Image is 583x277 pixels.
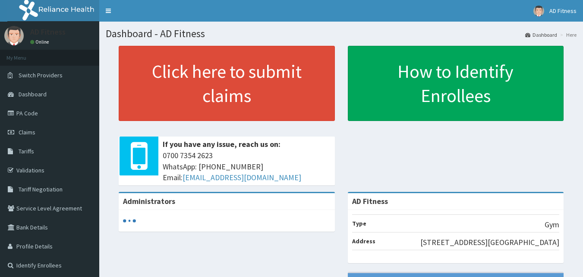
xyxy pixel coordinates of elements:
a: Online [30,39,51,45]
li: Here [558,31,577,38]
span: Claims [19,128,35,136]
b: Administrators [123,196,175,206]
a: How to Identify Enrollees [348,46,564,121]
svg: audio-loading [123,214,136,227]
b: Type [352,220,366,227]
p: [STREET_ADDRESS][GEOGRAPHIC_DATA] [420,237,559,248]
img: User Image [4,26,24,45]
span: Tariffs [19,147,34,155]
p: Gym [545,219,559,230]
span: Tariff Negotiation [19,185,63,193]
a: Dashboard [525,31,557,38]
strong: AD Fitness [352,196,388,206]
b: Address [352,237,375,245]
span: AD Fitness [549,7,577,15]
h1: Dashboard - AD Fitness [106,28,577,39]
p: AD Fitness [30,28,66,36]
a: Click here to submit claims [119,46,335,121]
a: [EMAIL_ADDRESS][DOMAIN_NAME] [183,172,301,182]
span: Dashboard [19,90,47,98]
span: Switch Providers [19,71,63,79]
span: 0700 7354 2623 WhatsApp: [PHONE_NUMBER] Email: [163,150,331,183]
img: User Image [533,6,544,16]
b: If you have any issue, reach us on: [163,139,280,149]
